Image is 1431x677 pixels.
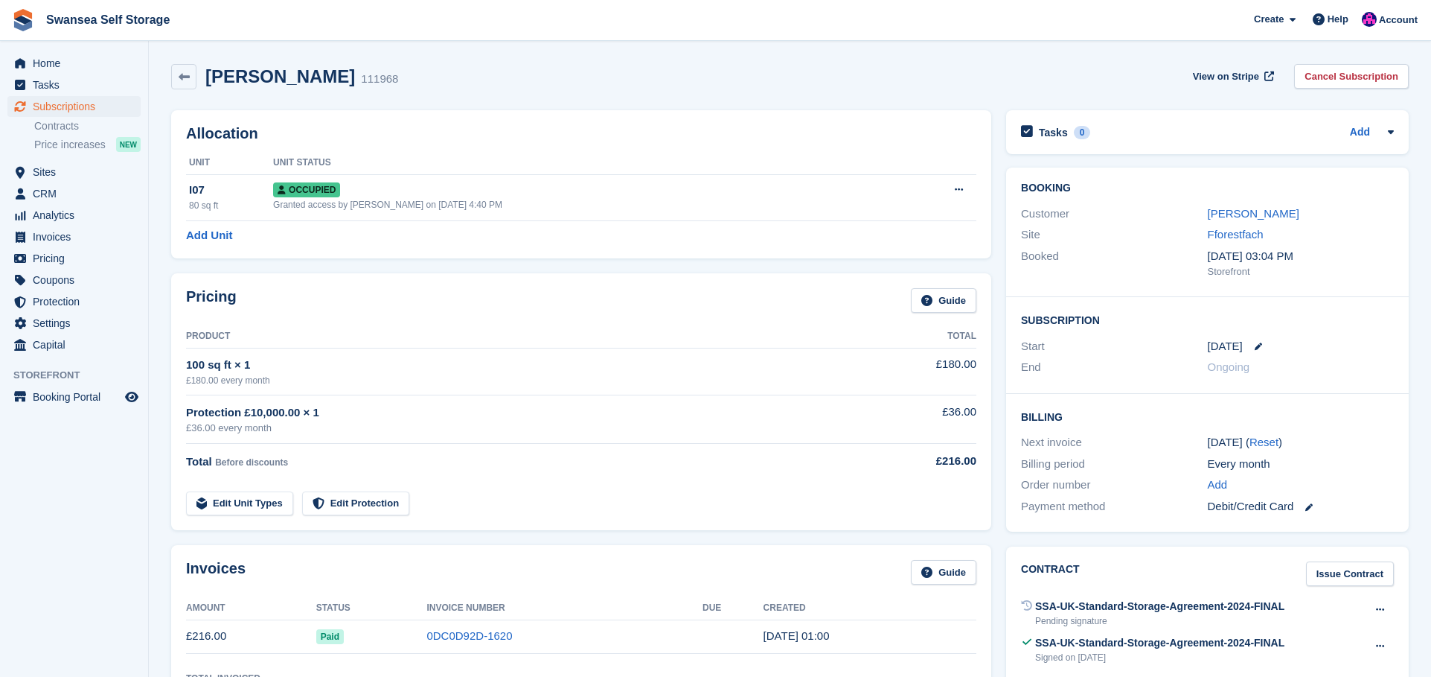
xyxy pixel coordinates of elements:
[186,560,246,585] h2: Invoices
[855,325,976,349] th: Total
[1208,207,1299,220] a: [PERSON_NAME]
[1074,126,1091,139] div: 0
[1379,13,1418,28] span: Account
[186,288,237,313] h2: Pricing
[33,313,122,334] span: Settings
[33,162,122,182] span: Sites
[1208,360,1250,373] span: Ongoing
[1021,182,1394,194] h2: Booking
[1208,434,1394,451] div: [DATE] ( )
[7,334,141,355] a: menu
[1021,338,1207,355] div: Start
[186,151,273,175] th: Unit
[186,325,855,349] th: Product
[273,151,892,175] th: Unit Status
[1193,69,1259,84] span: View on Stripe
[7,183,141,204] a: menu
[7,226,141,247] a: menu
[33,291,122,312] span: Protection
[7,53,141,74] a: menu
[1021,312,1394,327] h2: Subscription
[186,492,293,516] a: Edit Unit Types
[855,453,976,470] div: £216.00
[1362,12,1377,27] img: Donna Davies
[702,597,763,620] th: Due
[186,374,855,387] div: £180.00 every month
[34,119,141,133] a: Contracts
[1294,64,1409,89] a: Cancel Subscription
[215,457,288,468] span: Before discounts
[189,199,273,212] div: 80 sq ft
[186,455,212,468] span: Total
[1208,498,1394,515] div: Debit/Credit Card
[33,387,122,407] span: Booking Portal
[1306,562,1394,586] a: Issue Contract
[1021,498,1207,515] div: Payment method
[186,597,316,620] th: Amount
[1208,456,1394,473] div: Every month
[855,395,976,444] td: £36.00
[123,388,141,406] a: Preview store
[1208,228,1264,241] a: Fforestfach
[40,7,176,32] a: Swansea Self Storage
[1328,12,1348,27] span: Help
[1035,635,1284,651] div: SSA-UK-Standard-Storage-Agreement-2024-FINAL
[1021,226,1207,244] div: Site
[1035,614,1284,628] div: Pending signature
[34,138,106,152] span: Price increases
[302,492,409,516] a: Edit Protection
[7,291,141,312] a: menu
[116,137,141,152] div: NEW
[273,182,340,197] span: Occupied
[33,248,122,269] span: Pricing
[1021,562,1080,586] h2: Contract
[33,226,122,247] span: Invoices
[7,205,141,226] a: menu
[7,74,141,95] a: menu
[1249,436,1278,448] a: Reset
[186,620,316,653] td: £216.00
[763,597,976,620] th: Created
[34,136,141,153] a: Price increases NEW
[1021,248,1207,279] div: Booked
[1208,248,1394,265] div: [DATE] 03:04 PM
[316,629,344,644] span: Paid
[7,313,141,334] a: menu
[33,53,122,74] span: Home
[13,368,148,383] span: Storefront
[7,162,141,182] a: menu
[1187,64,1277,89] a: View on Stripe
[7,387,141,407] a: menu
[12,9,34,31] img: stora-icon-8386f47178a22dfd0bd8f6a31ec36ba5ce8667c1dd55bd0f319d3a0aa187defe.svg
[33,96,122,117] span: Subscriptions
[33,334,122,355] span: Capital
[186,357,855,374] div: 100 sq ft × 1
[33,205,122,226] span: Analytics
[911,560,976,585] a: Guide
[189,182,273,199] div: I07
[186,421,855,436] div: £36.00 every month
[911,288,976,313] a: Guide
[1350,124,1370,142] a: Add
[205,66,355,86] h2: [PERSON_NAME]
[1021,359,1207,376] div: End
[1208,264,1394,279] div: Storefront
[1021,456,1207,473] div: Billing period
[33,74,122,95] span: Tasks
[1208,477,1228,494] a: Add
[186,404,855,422] div: Protection £10,000.00 × 1
[186,227,232,244] a: Add Unit
[1208,338,1243,355] time: 2025-10-04 00:00:00 UTC
[1039,126,1068,139] h2: Tasks
[186,125,976,142] h2: Allocation
[1021,477,1207,494] div: Order number
[855,348,976,395] td: £180.00
[1021,434,1207,451] div: Next invoice
[1254,12,1284,27] span: Create
[361,71,398,88] div: 111968
[33,270,122,290] span: Coupons
[1035,651,1284,664] div: Signed on [DATE]
[273,198,892,212] div: Granted access by [PERSON_NAME] on [DATE] 4:40 PM
[1021,409,1394,424] h2: Billing
[7,248,141,269] a: menu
